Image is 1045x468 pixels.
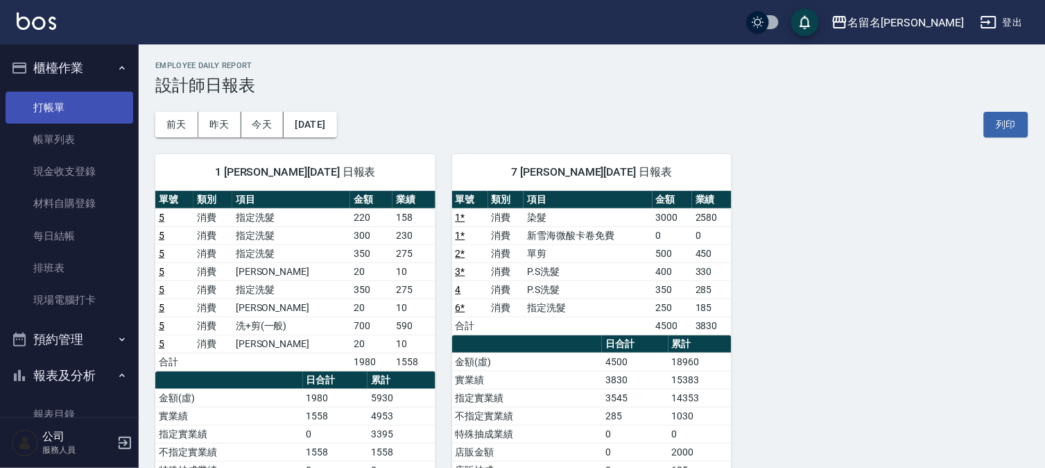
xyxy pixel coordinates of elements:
a: 5 [159,320,164,331]
td: 0 [692,226,732,244]
td: 指定洗髮 [232,226,350,244]
td: 1558 [392,353,435,371]
td: 不指定實業績 [452,407,603,425]
td: 14353 [668,389,732,407]
td: 染髮 [524,208,652,226]
td: 店販金額 [452,443,603,461]
td: 220 [350,208,392,226]
button: [DATE] [284,112,336,137]
a: 打帳單 [6,92,133,124]
td: 指定實業績 [452,389,603,407]
td: 消費 [488,299,524,317]
td: 0 [668,425,732,443]
th: 累計 [668,335,732,353]
td: 500 [653,244,692,262]
td: 5930 [368,389,435,407]
td: 10 [392,335,435,353]
button: 前天 [155,112,198,137]
td: 3395 [368,425,435,443]
td: 指定實業績 [155,425,303,443]
td: 700 [350,317,392,335]
td: 350 [350,244,392,262]
td: 4953 [368,407,435,425]
td: 20 [350,299,392,317]
td: 指定洗髮 [232,208,350,226]
td: 指定洗髮 [524,299,652,317]
td: 0 [653,226,692,244]
button: 登出 [975,10,1028,35]
td: 285 [602,407,668,425]
td: 350 [350,281,392,299]
a: 5 [159,338,164,349]
th: 金額 [653,191,692,209]
img: Person [11,429,39,457]
td: 單剪 [524,244,652,262]
td: 250 [653,299,692,317]
td: 1030 [668,407,732,425]
td: 330 [692,262,732,281]
h2: Employee Daily Report [155,61,1028,70]
th: 類別 [193,191,232,209]
button: 列印 [984,112,1028,137]
th: 業績 [692,191,732,209]
td: 450 [692,244,732,262]
td: 1558 [303,443,368,461]
h5: 公司 [42,430,113,444]
td: 590 [392,317,435,335]
th: 金額 [350,191,392,209]
td: 實業績 [155,407,303,425]
td: 18960 [668,353,732,371]
th: 單號 [155,191,193,209]
td: 230 [392,226,435,244]
td: 1980 [303,389,368,407]
td: 3000 [653,208,692,226]
td: 185 [692,299,732,317]
td: 指定洗髮 [232,281,350,299]
td: 消費 [488,244,524,262]
td: [PERSON_NAME] [232,262,350,281]
a: 排班表 [6,252,133,284]
span: 1 [PERSON_NAME][DATE] 日報表 [172,165,419,179]
td: P.S洗髮 [524,262,652,281]
td: 15383 [668,371,732,389]
a: 5 [159,212,164,223]
div: 名留名[PERSON_NAME] [848,14,964,31]
td: 4500 [653,317,692,335]
td: 消費 [193,317,232,335]
td: 10 [392,262,435,281]
td: 金額(虛) [155,389,303,407]
a: 4 [456,284,461,295]
table: a dense table [452,191,732,335]
td: 275 [392,244,435,262]
td: 20 [350,335,392,353]
td: 消費 [488,281,524,299]
span: 7 [PERSON_NAME][DATE] 日報表 [469,165,716,179]
td: 消費 [193,226,232,244]
td: 新雪海微酸卡卷免費 [524,226,652,244]
td: 3545 [602,389,668,407]
a: 現場電腦打卡 [6,284,133,316]
td: 0 [303,425,368,443]
td: 10 [392,299,435,317]
td: 消費 [488,208,524,226]
a: 現金收支登錄 [6,156,133,187]
a: 5 [159,266,164,277]
td: 2580 [692,208,732,226]
td: [PERSON_NAME] [232,299,350,317]
th: 類別 [488,191,524,209]
a: 5 [159,248,164,259]
button: 名留名[PERSON_NAME] [826,8,969,37]
td: 消費 [193,281,232,299]
td: 消費 [193,299,232,317]
td: 3830 [692,317,732,335]
button: 預約管理 [6,321,133,358]
a: 5 [159,302,164,313]
td: 20 [350,262,392,281]
p: 服務人員 [42,444,113,456]
td: 158 [392,208,435,226]
td: P.S洗髮 [524,281,652,299]
td: 0 [602,425,668,443]
td: 1558 [368,443,435,461]
td: 1558 [303,407,368,425]
th: 項目 [232,191,350,209]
